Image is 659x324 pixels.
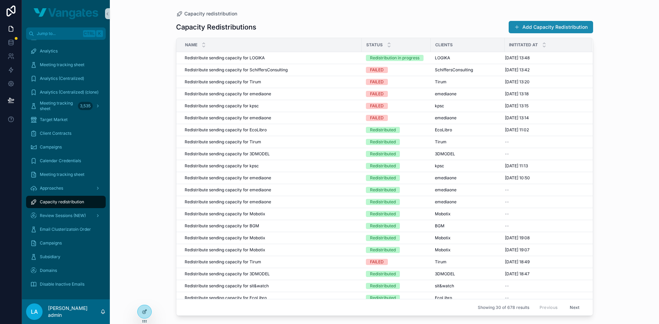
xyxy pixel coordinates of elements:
[435,127,500,133] a: EcoLibro
[435,91,456,97] span: emediaone
[366,283,427,289] a: Redistributed
[40,48,58,54] span: Analytics
[505,127,584,133] a: [DATE] 11:02
[505,199,509,205] span: --
[505,139,509,145] span: --
[185,259,261,265] span: Redistribute sending capacity for Tirum
[366,271,427,277] a: Redistributed
[185,283,269,289] span: Redistribute sending capacity for sit&watch
[370,295,396,301] div: Redistributed
[370,115,384,121] div: FAILED
[26,86,106,98] a: Analytics (Centralized) (clone)
[26,237,106,249] a: Campaigns
[505,259,584,265] a: [DATE] 18:49
[505,55,584,61] a: [DATE] 13:48
[505,115,529,121] span: [DATE] 13:14
[185,127,358,133] a: Redistribute sending capacity for EcoLibro
[505,235,584,241] a: [DATE] 19:08
[26,100,106,112] a: Meeting tracking sheet3,535
[370,127,396,133] div: Redistributed
[505,67,530,73] span: [DATE] 13:42
[40,158,81,164] span: Calendar Credentials
[40,172,84,177] span: Meeting tracking sheet
[185,115,271,121] span: Redistribute sending capacity for emediaone
[435,151,455,157] span: 3DMODEL
[40,199,84,205] span: Capacity redistribution
[505,295,584,301] a: --
[505,91,529,97] span: [DATE] 13:18
[505,175,584,181] a: [DATE] 10:50
[370,283,396,289] div: Redistributed
[435,187,456,193] span: emediaone
[366,103,427,109] a: FAILED
[185,259,358,265] a: Redistribute sending capacity for Tirum
[435,91,500,97] a: emediaone
[435,42,453,48] span: Clients
[26,27,106,40] button: Jump to...CtrlK
[40,254,60,260] span: Subsidiary
[366,55,427,61] a: Redistribution in progress
[435,247,451,253] span: Mobotix
[435,211,500,217] a: Mobotix
[509,42,538,48] span: Inititated At
[505,103,584,109] a: [DATE] 13:15
[185,67,358,73] a: Redistribute sending capacity for SchiffersConsulting
[435,55,450,61] span: LOGIKA
[366,247,427,253] a: Redistributed
[435,295,452,301] span: EcoLibro
[26,113,106,126] a: Target Market
[505,151,584,157] a: --
[435,199,500,205] a: emediaone
[370,91,384,97] div: FAILED
[366,199,427,205] a: Redistributed
[435,139,447,145] span: Tirum
[435,115,456,121] span: emediaone
[505,187,584,193] a: --
[435,103,444,109] span: kpsc
[366,67,427,73] a: FAILED
[505,259,530,265] span: [DATE] 18:49
[185,211,358,217] a: Redistribute sending capacity for Mobotix
[505,223,509,229] span: --
[435,55,500,61] a: LOGIKA
[505,91,584,97] a: [DATE] 13:18
[435,67,500,73] a: SchiffersConsulting
[185,223,259,229] span: Redistribute sending capacity for BGM
[40,240,62,246] span: Campaigns
[505,247,530,253] span: [DATE] 19:07
[37,31,80,36] span: Jump to...
[435,295,500,301] a: EcoLibro
[185,103,358,109] a: Redistribute sending capacity for kpsc
[478,305,529,310] span: Showing 30 of 678 results
[435,79,500,85] a: Tirum
[185,199,271,205] span: Redistribute sending capacity for emediaone
[40,227,91,232] span: Email Clusterizatoin Order
[185,55,265,61] span: Redistribute sending capacity for LOGIKA
[435,247,500,253] a: Mobotix
[366,175,427,181] a: Redistributed
[185,79,358,85] a: Redistribute sending capacity for Tirum
[370,223,396,229] div: Redistributed
[83,30,95,37] span: Ctrl
[505,103,529,109] span: [DATE] 13:15
[370,163,396,169] div: Redistributed
[185,115,358,121] a: Redistribute sending capacity for emediaone
[435,235,451,241] span: Mobotix
[505,211,584,217] a: --
[366,295,427,301] a: Redistributed
[26,59,106,71] a: Meeting tracking sheet
[435,151,500,157] a: 3DMODEL
[185,91,271,97] span: Redistribute sending capacity for emediaone
[435,271,500,277] a: 3DMODEL
[184,10,237,17] span: Capacity redistribution
[366,211,427,217] a: Redistributed
[185,151,358,157] a: Redistribute sending capacity for 3DMODEL
[366,139,427,145] a: Redistributed
[435,175,500,181] a: emediaone
[185,127,267,133] span: Redistribute sending capacity for EcoLibro
[366,91,427,97] a: FAILED
[26,223,106,236] a: Email Clusterizatoin Order
[176,10,237,17] a: Capacity redistribution
[435,283,500,289] a: sit&watch
[185,271,270,277] span: Redistribute sending capacity for 3DMODEL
